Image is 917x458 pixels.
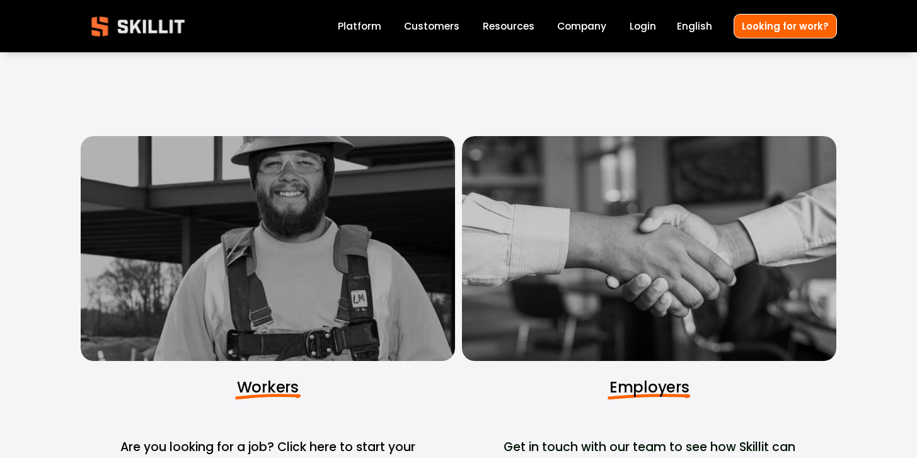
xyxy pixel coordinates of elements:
[609,377,689,398] span: Employers
[677,19,712,33] span: English
[81,8,195,45] img: Skillit
[483,18,534,35] a: folder dropdown
[630,18,656,35] a: Login
[734,14,837,38] a: Looking for work?
[404,18,459,35] a: Customers
[483,19,534,33] span: Resources
[338,18,381,35] a: Platform
[237,377,299,398] span: Workers
[557,18,606,35] a: Company
[677,18,712,35] div: language picker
